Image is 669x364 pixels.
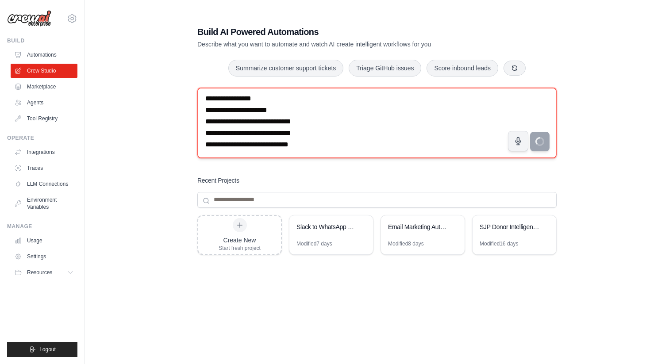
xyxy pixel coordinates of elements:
[11,48,77,62] a: Automations
[508,131,528,151] button: Click to speak your automation idea
[480,222,540,231] div: SJP Donor Intelligence System
[7,223,77,230] div: Manage
[7,342,77,357] button: Logout
[197,26,495,38] h1: Build AI Powered Automations
[625,322,669,364] iframe: Chat Widget
[11,177,77,191] a: LLM Connections
[480,240,518,247] div: Modified 16 days
[11,234,77,248] a: Usage
[11,111,77,126] a: Tool Registry
[388,240,424,247] div: Modified 8 days
[219,236,261,245] div: Create New
[219,245,261,252] div: Start fresh project
[11,64,77,78] a: Crew Studio
[39,346,56,353] span: Logout
[7,37,77,44] div: Build
[11,161,77,175] a: Traces
[11,193,77,214] a: Environment Variables
[197,40,495,49] p: Describe what you want to automate and watch AI create intelligent workflows for you
[11,80,77,94] a: Marketplace
[427,60,498,77] button: Score inbound leads
[388,222,449,231] div: Email Marketing Automation - Multi-Phase Engagement
[228,60,343,77] button: Summarize customer support tickets
[504,61,526,76] button: Get new suggestions
[7,134,77,142] div: Operate
[197,176,239,185] h3: Recent Projects
[349,60,421,77] button: Triage GitHub issues
[11,249,77,264] a: Settings
[296,222,357,231] div: Slack to WhatsApp Meeting Broadcast Automation
[11,145,77,159] a: Integrations
[11,265,77,280] button: Resources
[7,10,51,27] img: Logo
[11,96,77,110] a: Agents
[27,269,52,276] span: Resources
[296,240,332,247] div: Modified 7 days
